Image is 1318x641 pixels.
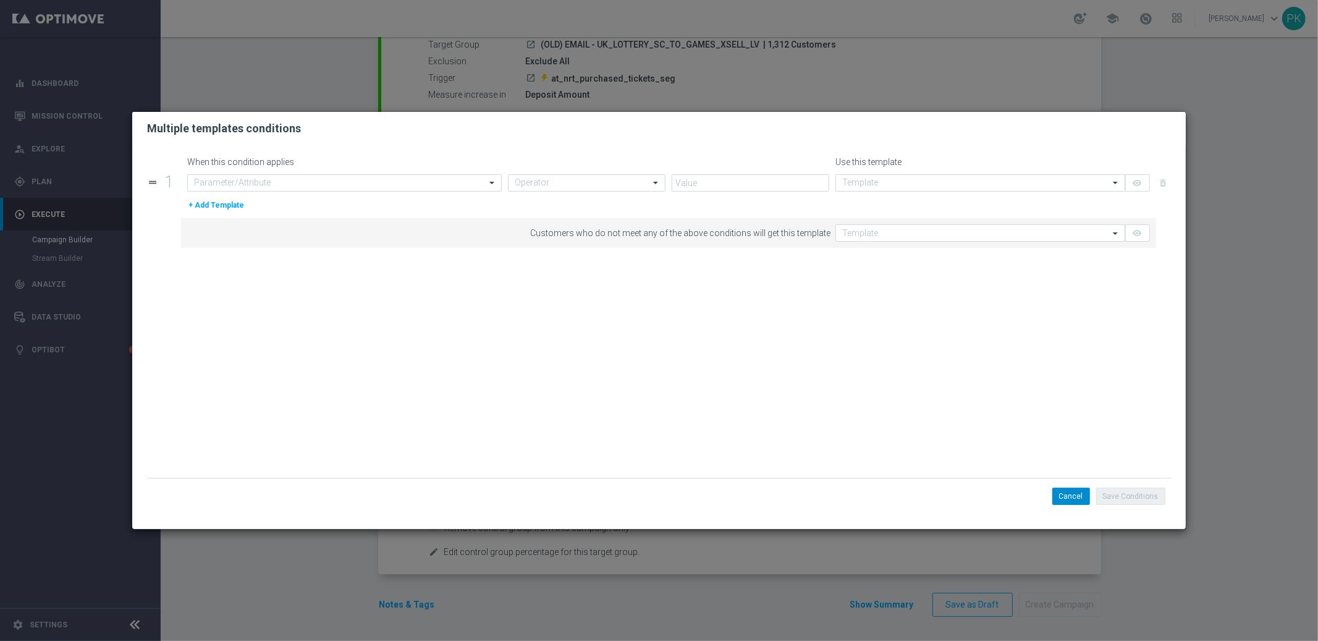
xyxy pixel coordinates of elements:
div: When this condition applies [187,157,505,168]
div: 1 [161,177,181,188]
button: Cancel [1052,488,1090,505]
i: drag_handle [147,177,158,188]
button: + Add Template [187,198,245,212]
h2: Multiple templates conditions [147,121,301,136]
button: Save Conditions [1096,488,1165,505]
span: Customers who do not meet any of the above conditions will get this template [530,228,830,239]
div: Use this template [832,157,1150,168]
input: Value [672,174,829,192]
